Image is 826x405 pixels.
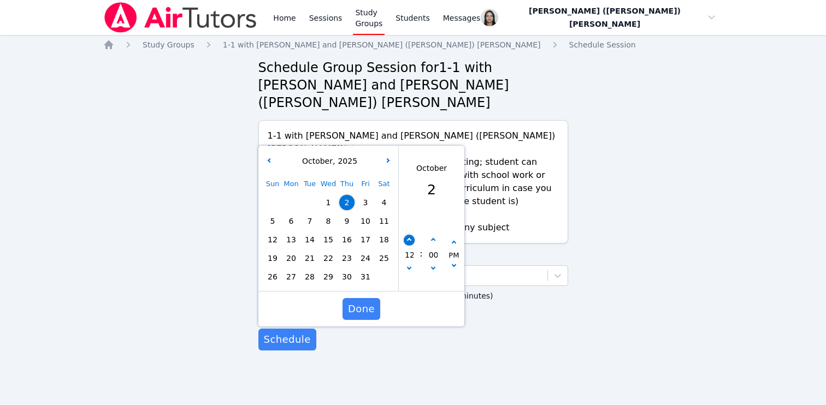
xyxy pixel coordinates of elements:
div: Choose Thursday October 02 of 2025 [338,193,356,212]
span: 31 [358,269,373,284]
div: Thu [338,175,356,193]
span: Schedule [264,332,311,347]
span: 15 [321,232,336,247]
div: Mon [282,175,300,193]
div: Choose Friday October 31 of 2025 [356,267,375,286]
div: , [299,156,357,167]
label: Duration (in minutes) [411,286,568,302]
span: 7 [302,213,317,229]
span: 10 [358,213,373,229]
div: Tue [300,175,319,193]
div: Choose Sunday October 05 of 2025 [263,212,282,230]
span: 6 [284,213,299,229]
div: October [416,163,446,174]
span: 17 [358,232,373,247]
span: October [299,157,332,165]
button: Schedule [258,329,316,350]
span: 4 [376,195,392,210]
div: Choose Saturday October 11 of 2025 [375,212,393,230]
span: 5 [265,213,280,229]
div: Choose Wednesday October 01 of 2025 [319,193,338,212]
span: 18 [376,232,392,247]
span: 26 [265,269,280,284]
nav: Breadcrumb [103,39,723,50]
button: Done [342,298,380,320]
span: 13 [284,232,299,247]
div: Choose Thursday October 09 of 2025 [338,212,356,230]
div: Choose Saturday October 18 of 2025 [375,230,393,249]
div: Choose Tuesday October 28 of 2025 [300,267,319,286]
span: 21 [302,251,317,266]
div: Sat [375,175,393,193]
span: 27 [284,269,299,284]
span: 2025 [335,157,357,165]
div: Choose Friday October 10 of 2025 [356,212,375,230]
div: Choose Friday October 17 of 2025 [356,230,375,249]
div: Choose Wednesday October 22 of 2025 [319,249,338,267]
span: 1-1 with [PERSON_NAME] and [PERSON_NAME] ([PERSON_NAME]) [PERSON_NAME] [223,40,541,49]
span: 22 [321,251,336,266]
div: Choose Wednesday October 08 of 2025 [319,212,338,230]
div: Choose Tuesday October 21 of 2025 [300,249,319,267]
span: : [420,218,422,289]
span: 25 [376,251,392,266]
div: Choose Sunday September 28 of 2025 [263,193,282,212]
span: 2 [339,195,355,210]
div: Choose Friday October 24 of 2025 [356,249,375,267]
span: 9 [339,213,355,229]
span: 1-1 with [PERSON_NAME] and [PERSON_NAME] ([PERSON_NAME]) [PERSON_NAME] Notes: [268,130,556,154]
span: 23 [339,251,355,266]
span: 30 [339,269,355,284]
span: 11 [376,213,392,229]
span: 3 [358,195,373,210]
div: Choose Wednesday October 15 of 2025 [319,230,338,249]
div: Choose Monday October 27 of 2025 [282,267,300,286]
span: 20 [284,251,299,266]
a: 1-1 with [PERSON_NAME] and [PERSON_NAME] ([PERSON_NAME]) [PERSON_NAME] [223,39,541,50]
h2: Schedule Group Session for 1-1 with [PERSON_NAME] and [PERSON_NAME] ([PERSON_NAME]) [PERSON_NAME] [258,59,568,111]
span: 16 [339,232,355,247]
span: 8 [321,213,336,229]
div: Choose Thursday October 30 of 2025 [338,267,356,286]
div: 2 [416,180,446,200]
div: Choose Monday September 29 of 2025 [282,193,300,212]
div: Choose Friday October 03 of 2025 [356,193,375,212]
span: 19 [265,251,280,266]
span: 12 [265,232,280,247]
div: Choose Sunday October 19 of 2025 [263,249,282,267]
div: Choose Sunday October 26 of 2025 [263,267,282,286]
div: Choose Monday October 06 of 2025 [282,212,300,230]
div: Choose Wednesday October 29 of 2025 [319,267,338,286]
div: Wed [319,175,338,193]
div: Choose Saturday November 01 of 2025 [375,267,393,286]
div: Choose Monday October 20 of 2025 [282,249,300,267]
div: Sun [263,175,282,193]
a: Schedule Session [569,39,636,50]
span: 24 [358,251,373,266]
div: Choose Saturday October 25 of 2025 [375,249,393,267]
span: 29 [321,269,336,284]
span: Schedule Session [569,40,636,49]
span: 14 [302,232,317,247]
span: Study Groups [143,40,194,49]
div: Choose Saturday October 04 of 2025 [375,193,393,212]
div: Choose Tuesday October 14 of 2025 [300,230,319,249]
span: Messages [443,13,481,23]
span: 1 [321,195,336,210]
span: Done [347,301,374,317]
div: Fri [356,175,375,193]
span: 28 [302,269,317,284]
div: Choose Thursday October 16 of 2025 [338,230,356,249]
img: Air Tutors [103,2,258,33]
div: Choose Monday October 13 of 2025 [282,230,300,249]
div: Choose Tuesday September 30 of 2025 [300,193,319,212]
div: Choose Thursday October 23 of 2025 [338,249,356,267]
div: Choose Tuesday October 07 of 2025 [300,212,319,230]
div: PM [449,249,459,261]
div: Choose Sunday October 12 of 2025 [263,230,282,249]
a: Study Groups [143,39,194,50]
